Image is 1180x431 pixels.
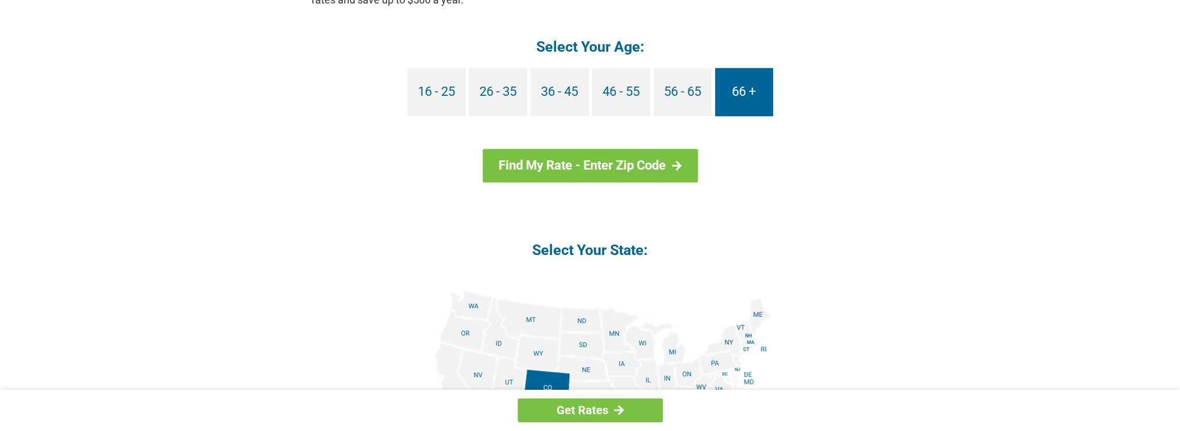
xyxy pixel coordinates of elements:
h4: Select Your State: [312,240,869,260]
h4: Select Your Age: [312,37,869,56]
a: 66 + [715,68,773,116]
a: 36 - 45 [531,68,589,116]
a: 26 - 35 [469,68,527,116]
a: 46 - 55 [592,68,650,116]
a: Get Rates [518,398,663,422]
a: 56 - 65 [654,68,712,116]
a: 16 - 25 [407,68,465,116]
a: Find My Rate - Enter Zip Code [482,149,698,182]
